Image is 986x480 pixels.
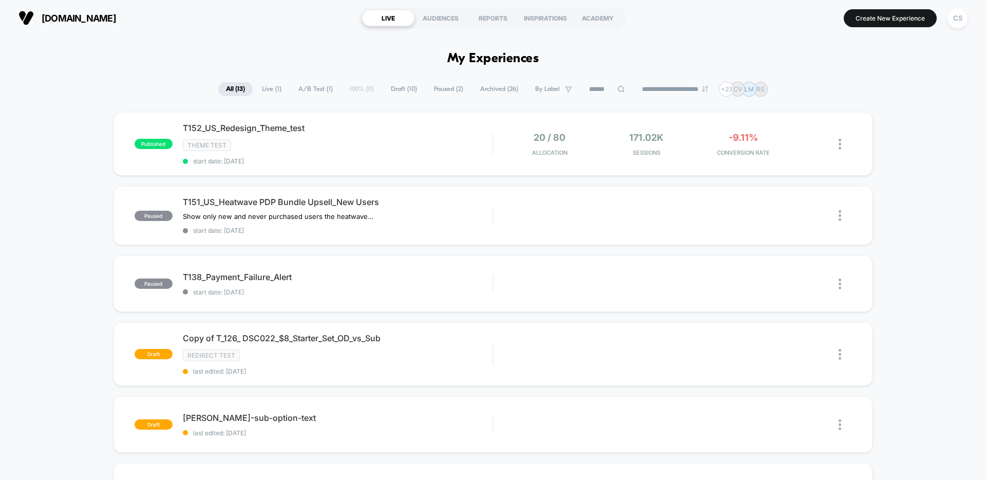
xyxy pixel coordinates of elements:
[135,279,173,289] span: paused
[383,82,425,96] span: Draft ( 10 )
[183,349,240,361] span: Redirect Test
[532,149,567,156] span: Allocation
[183,288,492,296] span: start date: [DATE]
[839,349,841,360] img: close
[135,211,173,221] span: paused
[697,149,789,156] span: CONVERSION RATE
[839,279,841,289] img: close
[629,132,663,143] span: 171.02k
[183,429,492,437] span: last edited: [DATE]
[218,82,253,96] span: All ( 13 )
[183,197,492,207] span: T151_US_Heatwave PDP Bundle Upsell_New Users
[947,8,968,28] div: CS
[447,51,539,66] h1: My Experiences
[135,139,173,149] span: published
[42,13,116,24] span: [DOMAIN_NAME]
[839,419,841,430] img: close
[944,8,971,29] button: CS
[572,10,624,26] div: ACADEMY
[844,9,937,27] button: Create New Experience
[183,157,492,165] span: start date: [DATE]
[467,10,519,26] div: REPORTS
[729,132,758,143] span: -9.11%
[756,85,765,93] p: RS
[426,82,471,96] span: Paused ( 2 )
[135,349,173,359] span: draft
[291,82,340,96] span: A/B Test ( 1 )
[839,139,841,150] img: close
[18,10,34,26] img: Visually logo
[534,132,565,143] span: 20 / 80
[183,123,492,133] span: T152_US_Redesign_Theme_test
[254,82,289,96] span: Live ( 1 )
[733,85,742,93] p: CV
[183,139,231,151] span: Theme Test
[183,333,492,343] span: Copy of T_126_ DSC022_$8_Starter_Set_OD_vs_Sub
[472,82,526,96] span: Archived ( 26 )
[839,210,841,221] img: close
[183,413,492,423] span: [PERSON_NAME]-sub-option-text
[702,86,708,92] img: end
[183,272,492,282] span: T138_Payment_Failure_Alert
[414,10,467,26] div: AUDIENCES
[745,85,754,93] p: LM
[183,227,492,234] span: start date: [DATE]
[15,10,119,26] button: [DOMAIN_NAME]
[183,367,492,375] span: last edited: [DATE]
[601,149,693,156] span: Sessions
[183,212,373,220] span: Show only new and never purchased users the heatwave bundle upsell on PDP. PDP has been out-perfo...
[519,10,572,26] div: INSPIRATIONS
[719,82,734,97] div: + 23
[535,85,560,93] span: By Label
[135,419,173,430] span: draft
[362,10,414,26] div: LIVE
